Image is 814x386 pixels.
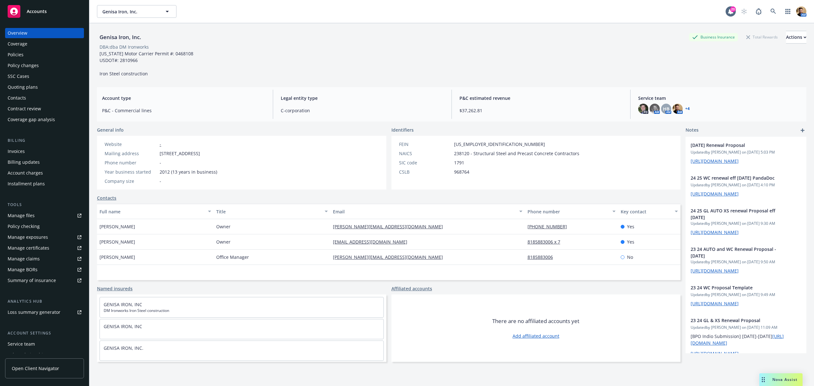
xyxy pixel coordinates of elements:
[399,159,452,166] div: SIC code
[5,232,84,242] a: Manage exposures
[528,239,565,245] a: 8185883006 x 7
[5,114,84,125] a: Coverage gap analysis
[691,149,801,155] span: Updated by [PERSON_NAME] on [DATE] 5:03 PM
[8,157,40,167] div: Billing updates
[5,243,84,253] a: Manage certificates
[5,146,84,156] a: Invoices
[5,93,84,103] a: Contacts
[786,31,806,43] div: Actions
[97,127,124,133] span: General info
[97,5,176,18] button: Genisa Iron, Inc.
[5,168,84,178] a: Account charges
[772,377,797,382] span: Nova Assist
[691,317,785,324] span: 23 24 GL & XS Renewal Proposal
[691,207,785,221] span: 24 25 GL AUTO XS renewal Proposal eff [DATE]
[105,141,157,148] div: Website
[691,292,801,298] span: Updated by [PERSON_NAME] on [DATE] 9:49 AM
[686,137,806,169] div: [DATE] Renewal ProposalUpdatedby [PERSON_NAME] on [DATE] 5:03 PM[URL][DOMAIN_NAME]
[104,308,380,314] span: DM Ironworks Iron Steel construction
[100,254,135,260] span: [PERSON_NAME]
[627,223,634,230] span: Yes
[399,150,452,157] div: NAICS
[5,82,84,92] a: Quoting plans
[8,146,25,156] div: Invoices
[104,323,142,329] a: GENISA IRON, INC
[5,60,84,71] a: Policy changes
[27,9,47,14] span: Accounts
[691,300,739,307] a: [URL][DOMAIN_NAME]
[8,232,48,242] div: Manage exposures
[738,5,750,18] a: Start snowing
[691,350,739,356] a: [URL][DOMAIN_NAME]
[454,150,579,157] span: 238120 - Structural Steel and Precast Concrete Contractors
[5,202,84,208] div: Tools
[8,339,35,349] div: Service team
[627,238,634,245] span: Yes
[105,159,157,166] div: Phone number
[691,268,739,274] a: [URL][DOMAIN_NAME]
[5,71,84,81] a: SSC Cases
[8,265,38,275] div: Manage BORs
[454,141,545,148] span: [US_EMPLOYER_IDENTIFICATION_NUMBER]
[618,204,680,219] button: Key contact
[8,50,24,60] div: Policies
[97,195,116,201] a: Contacts
[105,169,157,175] div: Year business started
[8,71,29,81] div: SSC Cases
[5,330,84,336] div: Account settings
[104,301,142,307] a: GENISA IRON, INC
[8,221,40,231] div: Policy checking
[5,298,84,305] div: Analytics hub
[686,279,806,312] div: 23 24 WC Proposal TemplateUpdatedby [PERSON_NAME] on [DATE] 9:49 AM[URL][DOMAIN_NAME]
[685,107,690,111] a: +4
[8,275,56,286] div: Summary of insurance
[216,254,249,260] span: Office Manager
[8,350,48,360] div: Sales relationships
[216,238,231,245] span: Owner
[97,204,214,219] button: Full name
[5,157,84,167] a: Billing updates
[105,150,157,157] div: Mailing address
[528,254,558,260] a: 8185883006
[492,317,579,325] span: There are no affiliated accounts yet
[5,307,84,317] a: Loss summary generator
[796,6,806,17] img: photo
[513,333,559,339] a: Add affiliated account
[691,284,785,291] span: 23 24 WC Proposal Template
[160,159,161,166] span: -
[104,345,143,351] a: GENISA IRON, INC.
[759,373,803,386] button: Nova Assist
[102,95,265,101] span: Account type
[686,241,806,279] div: 23 24 AUTO and WC Renewal Proposal - [DATE]Updatedby [PERSON_NAME] on [DATE] 9:50 AM[URL][DOMAIN_...
[333,224,448,230] a: [PERSON_NAME][EMAIL_ADDRESS][DOMAIN_NAME]
[333,239,412,245] a: [EMAIL_ADDRESS][DOMAIN_NAME]
[102,8,157,15] span: Genisa Iron, Inc.
[5,210,84,221] a: Manage files
[97,33,144,41] div: Genisa Iron, Inc.
[391,285,432,292] a: Affiliated accounts
[743,33,781,41] div: Total Rewards
[5,179,84,189] a: Installment plans
[691,229,739,235] a: [URL][DOMAIN_NAME]
[8,254,40,264] div: Manage claims
[752,5,765,18] a: Report a Bug
[100,238,135,245] span: [PERSON_NAME]
[5,28,84,38] a: Overview
[12,365,59,372] span: Open Client Navigator
[691,325,801,330] span: Updated by [PERSON_NAME] on [DATE] 11:09 AM
[528,208,609,215] div: Phone number
[281,107,444,114] span: C-corporation
[650,104,660,114] img: photo
[5,104,84,114] a: Contract review
[459,107,623,114] span: $37,262.81
[8,93,26,103] div: Contacts
[528,224,572,230] a: [PHONE_NUMBER]
[5,3,84,20] a: Accounts
[459,95,623,101] span: P&C estimated revenue
[5,39,84,49] a: Coverage
[5,221,84,231] a: Policy checking
[767,5,780,18] a: Search
[691,191,739,197] a: [URL][DOMAIN_NAME]
[399,169,452,175] div: CSLB
[638,95,801,101] span: Service team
